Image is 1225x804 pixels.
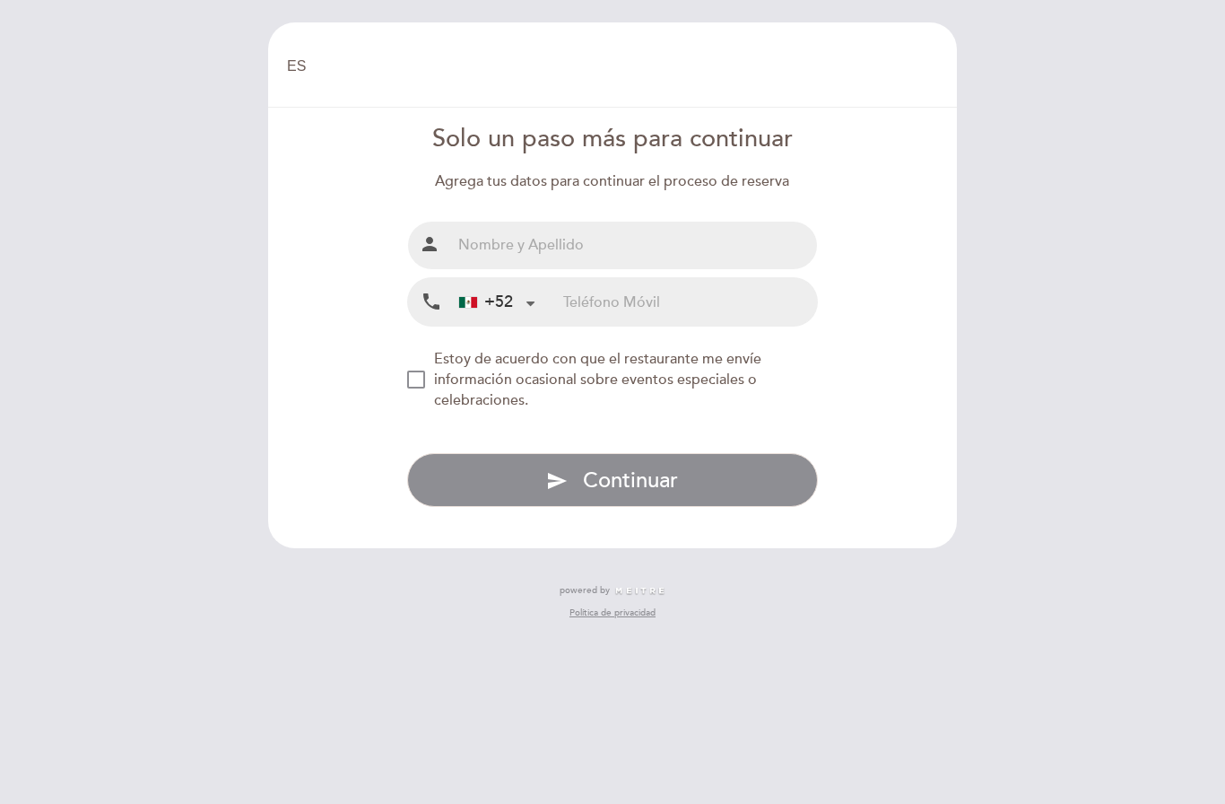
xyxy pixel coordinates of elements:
span: powered by [560,584,610,597]
i: send [546,470,568,492]
i: person [419,233,440,255]
a: Política de privacidad [569,607,656,619]
input: Nombre y Apellido [451,222,818,269]
div: Agrega tus datos para continuar el proceso de reserva [407,171,819,192]
div: Solo un paso más para continuar [407,122,819,157]
div: +52 [459,291,513,314]
i: local_phone [421,291,442,313]
a: powered by [560,584,665,597]
span: Estoy de acuerdo con que el restaurante me envíe información ocasional sobre eventos especiales o... [434,350,761,409]
div: Mexico (México): +52 [452,279,542,325]
span: Continuar [583,468,678,494]
button: send Continuar [407,453,819,507]
input: Teléfono Móvil [563,278,817,326]
img: MEITRE [614,587,665,596]
md-checkbox: NEW_MODAL_AGREE_RESTAURANT_SEND_OCCASIONAL_INFO [407,349,819,411]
